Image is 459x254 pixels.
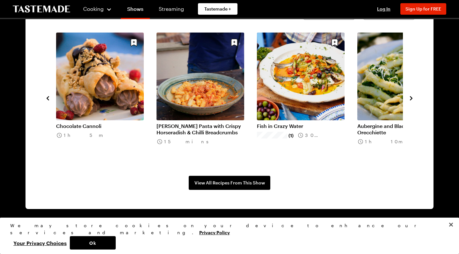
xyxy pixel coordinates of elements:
[405,6,441,11] span: Sign Up for FREE
[83,1,112,17] button: Cooking
[121,1,150,19] a: Shows
[56,123,144,129] a: Chocolate Cannoli
[157,33,257,163] div: 4 / 7
[444,218,458,232] button: Close
[198,3,237,15] a: Tastemade +
[45,94,51,101] button: navigate to previous item
[70,236,116,250] button: Ok
[371,6,397,12] button: Log In
[10,236,70,250] button: Your Privacy Choices
[204,6,231,12] span: Tastemade +
[329,36,341,49] button: Save recipe
[199,229,230,235] a: More information about your privacy, opens in a new tab
[228,36,240,49] button: Save recipe
[194,180,265,186] span: View All Recipes From This Show
[10,222,443,250] div: Privacy
[257,33,357,163] div: 5 / 7
[408,94,414,101] button: navigate to next item
[56,33,157,163] div: 3 / 7
[357,123,445,136] a: Aubergine and Black Chickpea Orecchiette
[377,6,390,11] span: Log In
[189,176,270,190] a: View All Recipes From This Show
[83,6,104,12] span: Cooking
[400,3,446,15] button: Sign Up for FREE
[13,5,70,13] a: To Tastemade Home Page
[357,33,458,163] div: 6 / 7
[128,36,140,49] button: Save recipe
[257,123,345,129] a: Fish in Crazy Water
[157,123,244,136] a: [PERSON_NAME] Pasta with Crispy Horseradish & Chilli Breadcrumbs
[10,222,443,236] div: We may store cookies on your device to enhance our services and marketing.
